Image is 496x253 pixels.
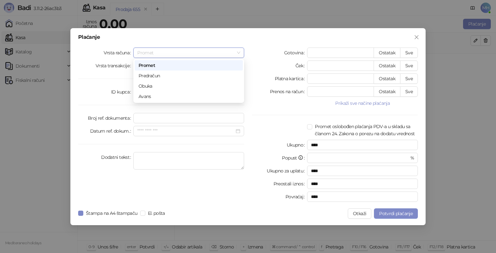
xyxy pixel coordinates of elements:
label: Ukupno [287,140,307,150]
div: Predračun [135,71,243,81]
div: Obuka [135,81,243,91]
label: Povraćaj [285,192,307,202]
label: Preostali iznos [274,179,307,189]
span: close [414,35,419,40]
button: Sve [400,48,418,58]
label: Ukupno za uplatu [267,166,307,176]
button: Close [411,32,422,42]
label: Dodatni tekst [101,152,133,162]
label: Prenos na račun [270,86,307,97]
div: Avans [135,91,243,102]
button: Prikaži sve načine plaćanja [307,99,418,107]
label: Platna kartica [275,73,307,84]
button: Sve [400,73,418,84]
label: Broj ref. dokumenta [88,113,133,123]
button: Ostatak [374,48,400,58]
span: Zatvori [411,35,422,40]
label: Ček [295,60,307,71]
button: Ostatak [374,60,400,71]
span: Potvrdi plaćanje [379,211,413,216]
span: El. pošta [145,210,168,217]
label: Popust [282,153,307,163]
div: Predračun [139,72,239,79]
label: Vrsta računa [104,48,134,58]
div: Avans [139,93,239,100]
label: Vrsta transakcije [96,60,134,71]
label: Datum ref. dokum. [90,126,134,136]
div: Promet [139,62,239,69]
div: Obuka [139,82,239,90]
button: Ostatak [374,86,400,97]
input: Datum ref. dokum. [137,127,234,135]
button: Ostatak [374,73,400,84]
button: Sve [400,60,418,71]
div: Plaćanje [78,35,418,40]
button: Potvrdi plaćanje [374,208,418,219]
div: Promet [135,60,243,71]
textarea: Dodatni tekst [133,152,244,170]
button: Otkaži [348,208,371,219]
label: Gotovina [284,48,307,58]
button: Sve [400,86,418,97]
input: Broj ref. dokumenta [133,113,244,123]
span: Štampa na A4 štampaču [83,210,140,217]
span: Promet oslobođen plaćanja PDV-a u skladu sa članom 24. Zakona o porezu na dodatu vrednost [312,123,418,137]
label: ID kupca [111,87,133,97]
span: Promet [137,48,240,58]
